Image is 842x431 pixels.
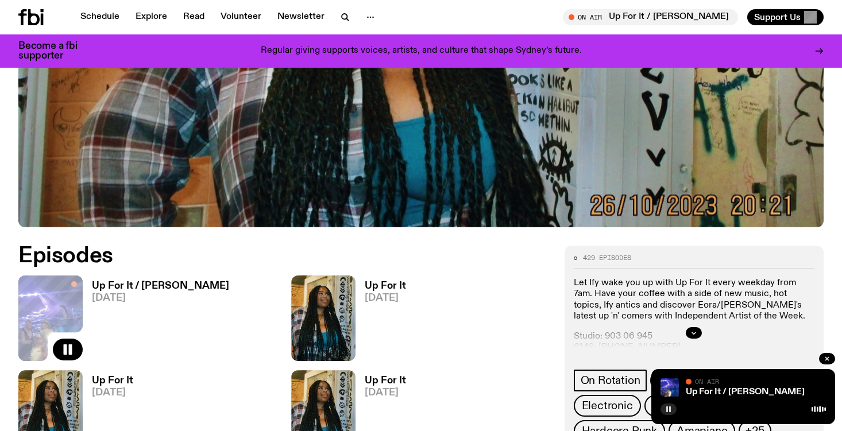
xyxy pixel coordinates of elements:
[574,395,641,417] a: Electronic
[650,370,741,391] a: Hip Hop & Rap
[214,9,268,25] a: Volunteer
[747,9,824,25] button: Support Us
[83,281,229,361] a: Up For It / [PERSON_NAME][DATE]
[356,281,406,361] a: Up For It[DATE]
[92,376,133,386] h3: Up For It
[563,9,738,25] button: On AirUp For It / [PERSON_NAME]
[18,246,551,266] h2: Episodes
[92,281,229,291] h3: Up For It / [PERSON_NAME]
[261,46,582,56] p: Regular giving supports voices, artists, and culture that shape Sydney’s future.
[365,388,406,398] span: [DATE]
[92,388,133,398] span: [DATE]
[583,255,631,261] span: 429 episodes
[365,281,406,291] h3: Up For It
[754,12,801,22] span: Support Us
[365,293,406,303] span: [DATE]
[74,9,126,25] a: Schedule
[18,41,92,61] h3: Become a fbi supporter
[129,9,174,25] a: Explore
[644,395,708,417] a: Neo-Soul
[574,370,647,391] a: On Rotation
[365,376,406,386] h3: Up For It
[92,293,229,303] span: [DATE]
[176,9,211,25] a: Read
[582,399,633,412] span: Electronic
[574,278,814,322] p: Let Ify wake you up with Up For It every weekday from 7am. Have your coffee with a side of new mu...
[686,387,805,397] a: Up For It / [PERSON_NAME]
[695,378,719,385] span: On Air
[291,275,356,361] img: Ify - a Brown Skin girl with black braided twists, looking up to the side with her tongue stickin...
[581,374,640,387] span: On Rotation
[271,9,331,25] a: Newsletter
